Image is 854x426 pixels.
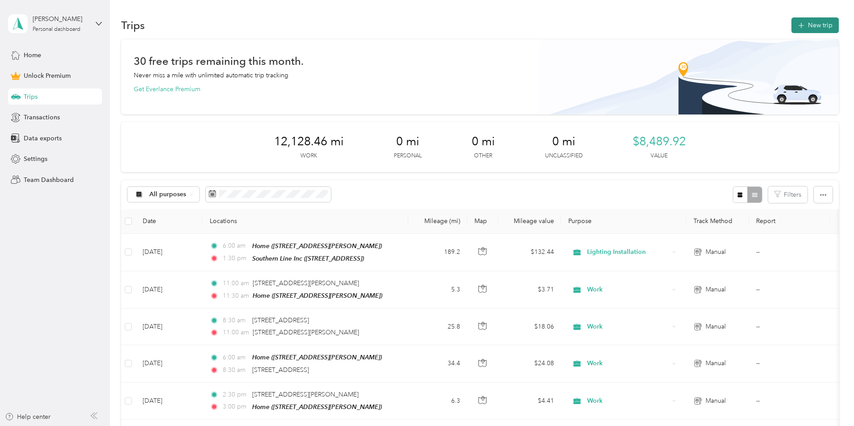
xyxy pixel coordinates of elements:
[300,152,317,160] p: Work
[706,396,726,406] span: Manual
[749,271,830,308] td: --
[223,291,249,301] span: 11:30 am
[134,71,288,80] p: Never miss a mile with unlimited automatic trip tracking
[587,322,669,332] span: Work
[749,308,830,345] td: --
[252,316,309,324] span: [STREET_ADDRESS]
[135,383,203,420] td: [DATE]
[253,279,359,287] span: [STREET_ADDRESS][PERSON_NAME]
[706,322,726,332] span: Manual
[686,209,749,234] th: Track Method
[499,209,561,234] th: Mileage value
[223,253,248,263] span: 1:30 pm
[135,308,203,345] td: [DATE]
[24,92,38,101] span: Trips
[5,412,51,422] button: Help center
[499,308,561,345] td: $18.06
[804,376,854,426] iframe: Everlance-gr Chat Button Frame
[135,271,203,308] td: [DATE]
[223,390,248,400] span: 2:30 pm
[408,209,467,234] th: Mileage (mi)
[749,345,830,382] td: --
[651,152,668,160] p: Value
[540,39,839,114] img: Banner
[587,285,669,295] span: Work
[467,209,499,234] th: Map
[252,403,382,410] span: Home ([STREET_ADDRESS][PERSON_NAME])
[149,191,186,198] span: All purposes
[253,292,382,299] span: Home ([STREET_ADDRESS][PERSON_NAME])
[252,366,309,374] span: [STREET_ADDRESS]
[223,316,248,325] span: 8:30 am
[587,247,669,257] span: Lighting Installation
[499,234,561,271] td: $132.44
[223,353,248,363] span: 6:00 am
[499,271,561,308] td: $3.71
[706,359,726,368] span: Manual
[499,345,561,382] td: $24.08
[396,135,419,149] span: 0 mi
[394,152,422,160] p: Personal
[24,175,74,185] span: Team Dashboard
[749,209,830,234] th: Report
[223,241,248,251] span: 6:00 am
[134,84,200,94] button: Get Everlance Premium
[408,308,467,345] td: 25.8
[587,396,669,406] span: Work
[135,345,203,382] td: [DATE]
[33,27,80,32] div: Personal dashboard
[203,209,408,234] th: Locations
[706,285,726,295] span: Manual
[223,402,248,412] span: 3:00 pm
[253,329,359,336] span: [STREET_ADDRESS][PERSON_NAME]
[749,234,830,271] td: --
[135,209,203,234] th: Date
[472,135,495,149] span: 0 mi
[408,383,467,420] td: 6.3
[749,383,830,420] td: --
[252,255,364,262] span: Southern Line Inc ([STREET_ADDRESS])
[408,271,467,308] td: 5.3
[135,234,203,271] td: [DATE]
[545,152,583,160] p: Unclassified
[706,247,726,257] span: Manual
[274,135,344,149] span: 12,128.46 mi
[791,17,839,33] button: New trip
[24,154,47,164] span: Settings
[223,328,249,337] span: 11:00 am
[134,56,304,66] h1: 30 free trips remaining this month.
[252,391,359,398] span: [STREET_ADDRESS][PERSON_NAME]
[223,278,249,288] span: 11:00 am
[24,71,71,80] span: Unlock Premium
[633,135,686,149] span: $8,489.92
[24,51,41,60] span: Home
[552,135,575,149] span: 0 mi
[499,383,561,420] td: $4.41
[24,134,62,143] span: Data exports
[408,345,467,382] td: 34.4
[252,242,382,249] span: Home ([STREET_ADDRESS][PERSON_NAME])
[561,209,686,234] th: Purpose
[408,234,467,271] td: 189.2
[587,359,669,368] span: Work
[121,21,145,30] h1: Trips
[474,152,492,160] p: Other
[768,186,807,203] button: Filters
[24,113,60,122] span: Transactions
[223,365,248,375] span: 8:30 am
[33,14,89,24] div: [PERSON_NAME]
[252,354,382,361] span: Home ([STREET_ADDRESS][PERSON_NAME])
